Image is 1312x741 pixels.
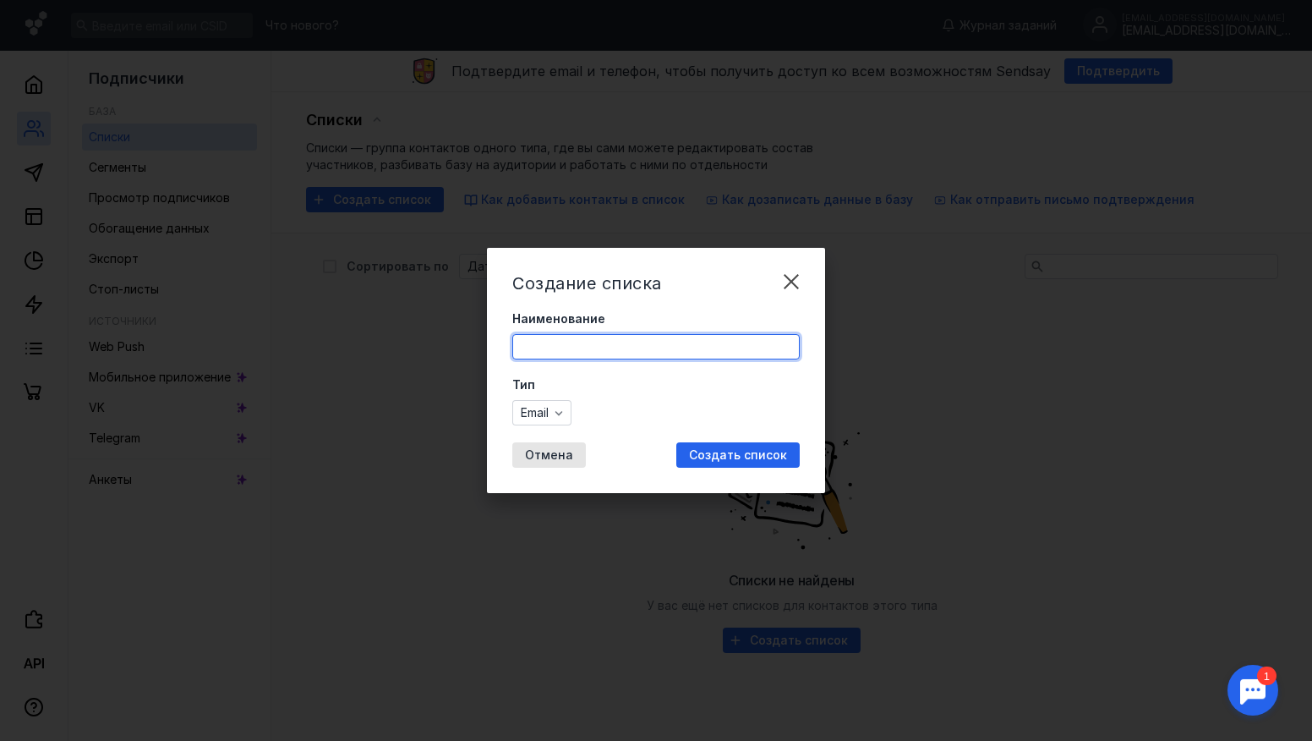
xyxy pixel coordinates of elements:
[512,442,586,468] button: Отмена
[689,448,787,463] span: Создать список
[525,448,573,463] span: Отмена
[38,10,57,29] div: 1
[521,406,549,420] span: Email
[512,310,605,327] span: Наименование
[512,376,535,393] span: Тип
[512,273,662,294] span: Создание списка
[676,442,800,468] button: Создать список
[512,400,571,425] button: Email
